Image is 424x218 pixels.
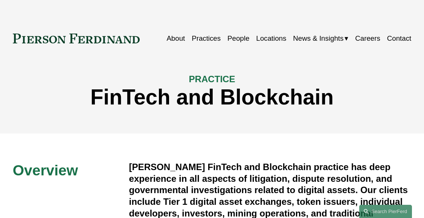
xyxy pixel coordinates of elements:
[355,31,380,45] a: Careers
[166,31,185,45] a: About
[227,31,249,45] a: People
[387,31,411,45] a: Contact
[256,31,286,45] a: Locations
[293,32,343,45] span: News & Insights
[13,162,78,178] span: Overview
[189,74,235,84] span: PRACTICE
[192,31,221,45] a: Practices
[293,31,348,45] a: folder dropdown
[359,205,412,218] a: Search this site
[13,85,411,110] h1: FinTech and Blockchain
